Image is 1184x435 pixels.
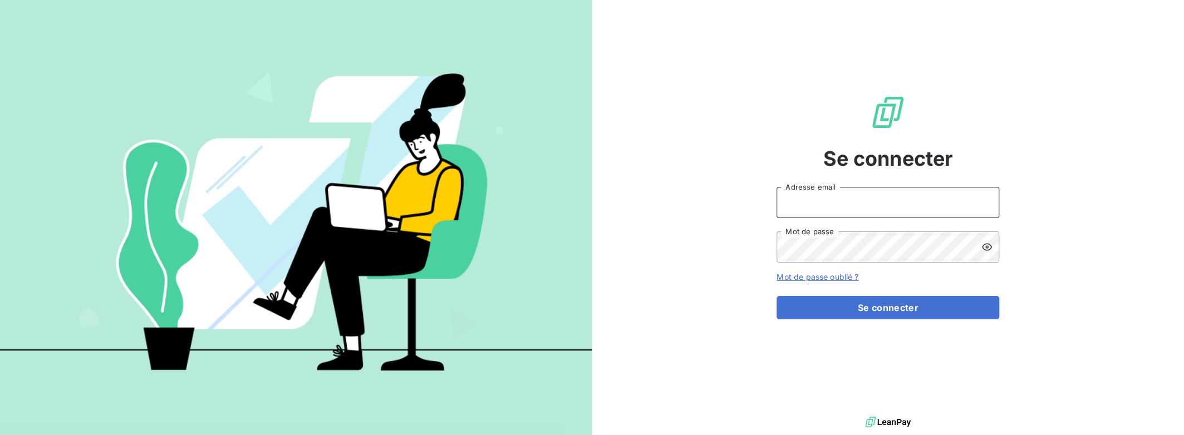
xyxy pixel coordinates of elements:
[777,296,999,319] button: Se connecter
[865,414,911,431] img: logo
[777,187,999,218] input: placeholder
[870,95,906,130] img: Logo LeanPay
[777,272,858,281] a: Mot de passe oublié ?
[823,144,953,174] span: Se connecter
